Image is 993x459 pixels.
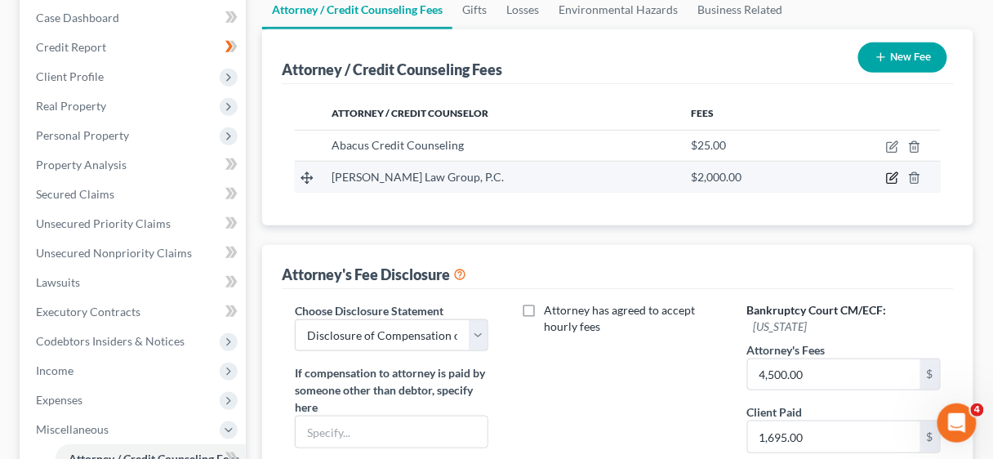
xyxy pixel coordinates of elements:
[858,42,947,73] button: New Fee
[36,128,129,142] span: Personal Property
[748,421,920,452] input: 0.00
[23,180,246,209] a: Secured Claims
[692,107,715,119] span: Fees
[295,302,443,319] label: Choose Disclosure Statement
[36,158,127,172] span: Property Analysis
[36,40,106,54] span: Credit Report
[332,170,504,184] span: [PERSON_NAME] Law Group, P.C.
[282,60,502,79] div: Attorney / Credit Counseling Fees
[36,422,109,436] span: Miscellaneous
[747,341,826,359] label: Attorney's Fees
[36,246,192,260] span: Unsecured Nonpriority Claims
[23,3,246,33] a: Case Dashboard
[23,268,246,297] a: Lawsuits
[747,403,803,421] label: Client Paid
[36,216,171,230] span: Unsecured Priority Claims
[36,69,104,83] span: Client Profile
[23,297,246,327] a: Executory Contracts
[748,359,920,390] input: 0.00
[36,187,114,201] span: Secured Claims
[920,421,940,452] div: $
[332,107,488,119] span: Attorney / Credit Counselor
[23,238,246,268] a: Unsecured Nonpriority Claims
[296,417,488,448] input: Specify...
[23,209,246,238] a: Unsecured Priority Claims
[36,305,140,319] span: Executory Contracts
[971,403,984,417] span: 4
[937,403,977,443] iframe: Intercom live chat
[544,303,695,333] span: Attorney has agreed to accept hourly fees
[747,302,941,335] h6: Bankruptcy Court CM/ECF:
[754,319,808,333] span: [US_STATE]
[23,150,246,180] a: Property Analysis
[692,138,727,152] span: $25.00
[920,359,940,390] div: $
[295,364,488,416] label: If compensation to attorney is paid by someone other than debtor, specify here
[36,334,185,348] span: Codebtors Insiders & Notices
[692,170,742,184] span: $2,000.00
[282,265,466,284] div: Attorney's Fee Disclosure
[36,275,80,289] span: Lawsuits
[23,33,246,62] a: Credit Report
[36,363,73,377] span: Income
[36,99,106,113] span: Real Property
[36,393,82,407] span: Expenses
[332,138,464,152] span: Abacus Credit Counseling
[36,11,119,25] span: Case Dashboard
